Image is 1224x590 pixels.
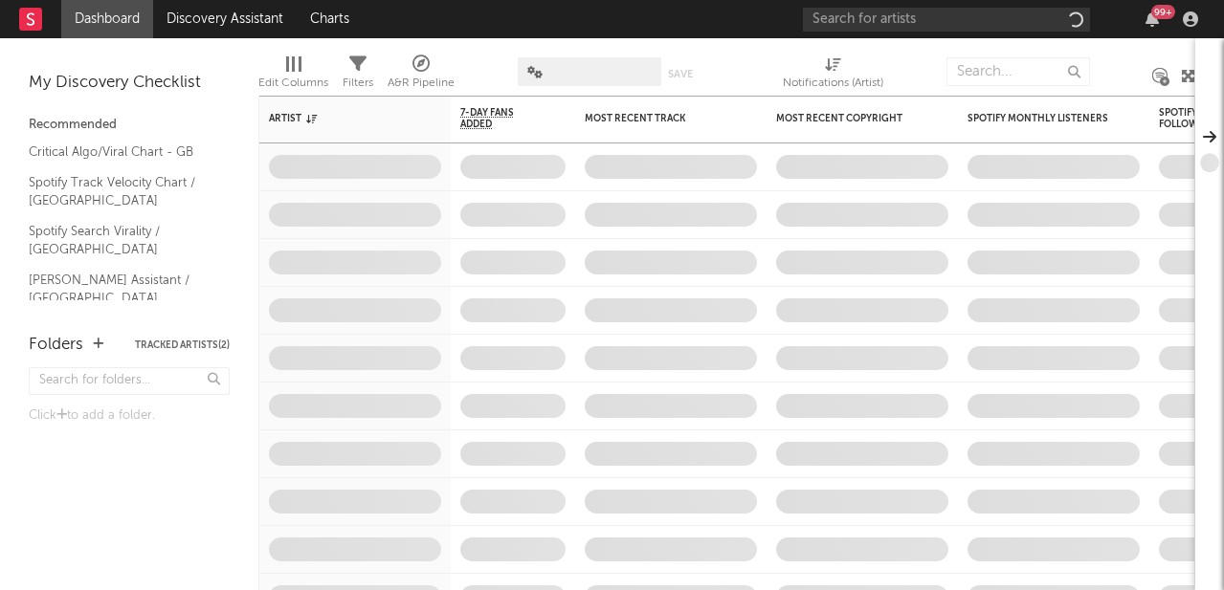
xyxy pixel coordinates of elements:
div: Most Recent Track [585,113,728,124]
div: Edit Columns [258,48,328,103]
button: Save [668,69,693,79]
div: Edit Columns [258,72,328,95]
input: Search... [946,57,1090,86]
div: Folders [29,334,83,357]
div: Filters [343,72,373,95]
button: 99+ [1146,11,1159,27]
span: 7-Day Fans Added [460,107,537,130]
div: Most Recent Copyright [776,113,920,124]
div: My Discovery Checklist [29,72,230,95]
a: [PERSON_NAME] Assistant / [GEOGRAPHIC_DATA] [29,270,211,309]
div: Notifications (Artist) [783,48,883,103]
div: A&R Pipeline [388,48,455,103]
div: Notifications (Artist) [783,72,883,95]
a: Spotify Track Velocity Chart / [GEOGRAPHIC_DATA] [29,172,211,211]
div: Recommended [29,114,230,137]
div: Click to add a folder. [29,404,230,427]
div: 99 + [1151,5,1175,19]
a: Spotify Search Virality / [GEOGRAPHIC_DATA] [29,221,211,260]
a: Critical Algo/Viral Chart - GB [29,142,211,163]
div: Filters [343,48,373,103]
div: A&R Pipeline [388,72,455,95]
div: Spotify Monthly Listeners [968,113,1111,124]
button: Tracked Artists(2) [135,340,230,350]
input: Search for artists [803,8,1090,32]
input: Search for folders... [29,367,230,395]
div: Artist [269,113,412,124]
